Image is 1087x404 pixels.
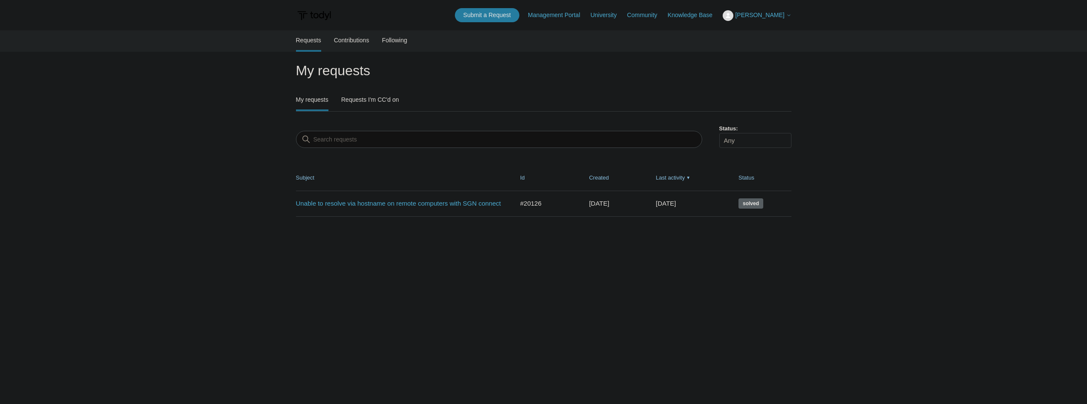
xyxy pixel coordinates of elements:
[738,198,763,209] span: This request has been solved
[512,191,580,216] td: #20126
[589,174,609,181] a: Created
[528,11,589,20] a: Management Portal
[589,200,609,207] time: 09/12/2024, 11:06
[656,200,676,207] time: 10/08/2024, 12:03
[590,11,625,20] a: University
[512,165,580,191] th: Id
[296,165,512,191] th: Subject
[627,11,666,20] a: Community
[296,90,328,109] a: My requests
[341,90,399,109] a: Requests I'm CC'd on
[455,8,519,22] a: Submit a Request
[382,30,407,50] a: Following
[296,30,321,50] a: Requests
[735,12,784,18] span: [PERSON_NAME]
[296,131,702,148] input: Search requests
[719,124,791,133] label: Status:
[668,11,721,20] a: Knowledge Base
[296,199,501,209] a: Unable to resolve via hostname on remote computers with SGN connect
[296,8,332,24] img: Todyl Support Center Help Center home page
[730,165,791,191] th: Status
[334,30,369,50] a: Contributions
[296,60,791,81] h1: My requests
[656,174,685,181] a: Last activity▼
[686,174,690,181] span: ▼
[723,10,791,21] button: [PERSON_NAME]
